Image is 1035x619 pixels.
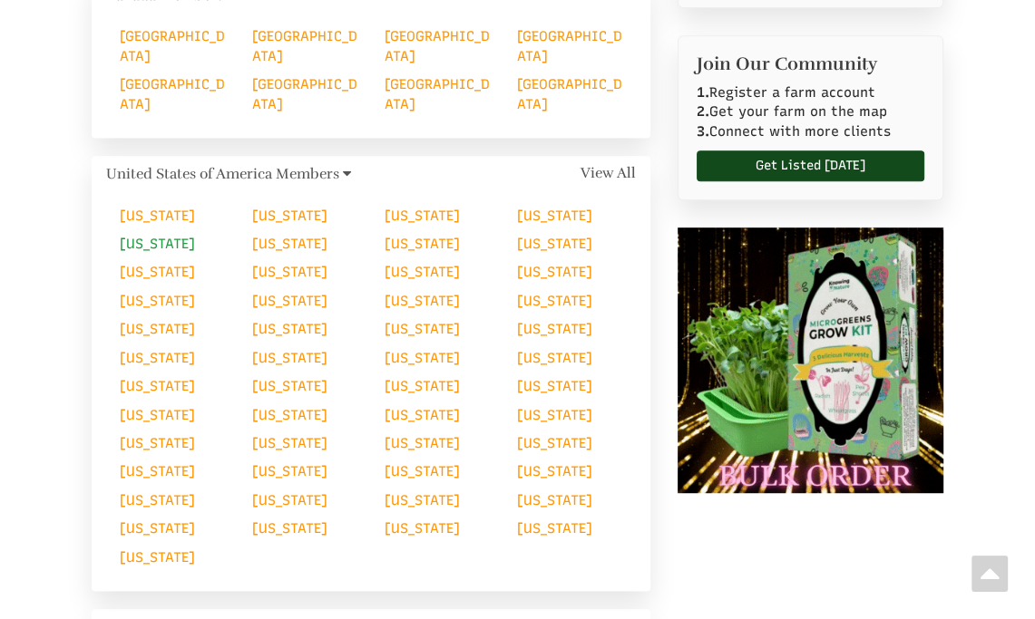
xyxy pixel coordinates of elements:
a: [US_STATE] [385,350,460,366]
a: [US_STATE] [120,520,195,537]
a: [US_STATE] [517,492,592,508]
a: [US_STATE] [252,435,327,451]
a: [US_STATE] [385,463,460,479]
img: ezgif com optimize [678,227,943,493]
a: [US_STATE] [385,492,460,508]
a: [US_STATE] [252,520,327,537]
a: [US_STATE] [252,350,327,366]
a: [US_STATE] [385,236,460,252]
a: [US_STATE] [120,549,195,566]
a: [US_STATE] [252,378,327,394]
a: [US_STATE] [385,520,460,537]
a: [GEOGRAPHIC_DATA] [120,28,225,63]
a: [US_STATE] [517,236,592,252]
a: [GEOGRAPHIC_DATA] [385,28,490,63]
b: 1. [697,84,709,101]
a: [US_STATE] [252,463,327,479]
a: [US_STATE] [120,378,195,394]
a: [US_STATE] [252,208,327,224]
a: [US_STATE] [517,208,592,224]
a: [US_STATE] [120,492,195,508]
a: [US_STATE] [252,321,327,337]
a: [US_STATE] [120,208,195,224]
a: [US_STATE] [517,463,592,479]
a: [GEOGRAPHIC_DATA] [252,76,357,111]
a: [GEOGRAPHIC_DATA] [385,76,490,111]
a: [US_STATE] [120,350,195,366]
a: [US_STATE] [385,208,460,224]
a: [US_STATE] [517,264,592,280]
a: [US_STATE] [517,378,592,394]
a: [US_STATE] [252,236,327,252]
a: [GEOGRAPHIC_DATA] [517,28,622,63]
a: [US_STATE] [517,350,592,366]
a: [GEOGRAPHIC_DATA] [120,76,225,111]
p: Register a farm account Get your farm on the map Connect with more clients [697,83,924,141]
b: 3. [697,123,709,140]
a: [US_STATE] [517,321,592,337]
a: [US_STATE] [120,407,195,423]
a: [US_STATE] [120,321,195,337]
a: [US_STATE] [385,293,460,309]
a: Get Listed [DATE] [697,150,924,181]
a: [US_STATE] [252,264,327,280]
a: [US_STATE] [120,264,195,280]
a: [US_STATE] [517,435,592,451]
a: [US_STATE] [385,435,460,451]
a: [GEOGRAPHIC_DATA] [517,76,622,111]
a: [US_STATE] [385,407,460,423]
a: [US_STATE] [517,520,592,537]
a: [US_STATE] [517,293,592,309]
a: [US_STATE] [385,378,460,394]
a: [US_STATE] [120,463,195,479]
a: [US_STATE] [120,293,195,309]
a: [US_STATE] [252,293,327,309]
span: View All [581,166,636,182]
a: [US_STATE] [385,321,460,337]
a: [GEOGRAPHIC_DATA] [252,28,357,63]
a: [US_STATE] [120,435,195,451]
h2: Join Our Community [697,54,924,74]
a: United States of America Members [106,165,339,183]
a: [US_STATE] [252,492,327,508]
a: [US_STATE] [385,264,460,280]
a: [US_STATE] [252,407,327,423]
a: [US_STATE] [517,407,592,423]
a: [US_STATE] [120,236,195,252]
b: 2. [697,103,709,120]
